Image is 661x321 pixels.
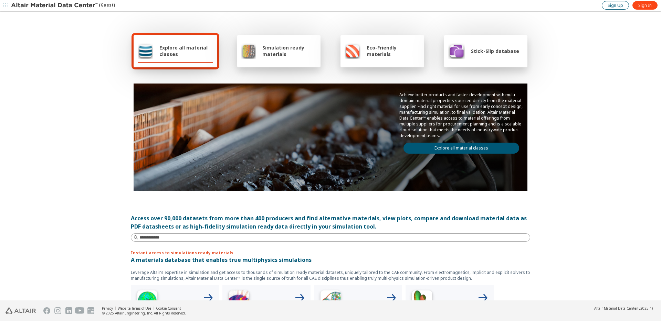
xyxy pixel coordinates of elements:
[594,306,653,311] div: (v2025.1)
[632,1,658,10] a: Sign In
[448,43,465,59] img: Stick-Slip database
[602,1,629,10] a: Sign Up
[6,308,36,314] img: Altair Engineering
[11,2,115,9] div: (Guest)
[317,288,344,316] img: Structural Analyses Icon
[471,48,519,54] span: Stick-Slip database
[367,44,420,57] span: Eco-Friendly materials
[608,3,623,8] span: Sign Up
[131,250,530,256] p: Instant access to simulations ready materials
[345,43,360,59] img: Eco-Friendly materials
[159,44,213,57] span: Explore all material classes
[131,256,530,264] p: A materials database that enables true multiphysics simulations
[241,43,256,59] img: Simulation ready materials
[225,288,253,316] img: Low Frequency Icon
[134,288,161,316] img: High Frequency Icon
[131,214,530,231] div: Access over 90,000 datasets from more than 400 producers and find alternative materials, view plo...
[594,306,638,311] span: Altair Material Data Center
[102,311,186,316] div: © 2025 Altair Engineering, Inc. All Rights Reserved.
[399,92,523,139] p: Achieve better products and faster development with multi-domain material properties sourced dire...
[262,44,316,57] span: Simulation ready materials
[11,2,99,9] img: Altair Material Data Center
[118,306,151,311] a: Website Terms of Use
[102,306,113,311] a: Privacy
[138,43,153,59] img: Explore all material classes
[403,143,519,154] a: Explore all material classes
[156,306,181,311] a: Cookie Consent
[408,288,436,316] img: Crash Analyses Icon
[131,269,530,281] p: Leverage Altair’s expertise in simulation and get access to thousands of simulation ready materia...
[638,3,652,8] span: Sign In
